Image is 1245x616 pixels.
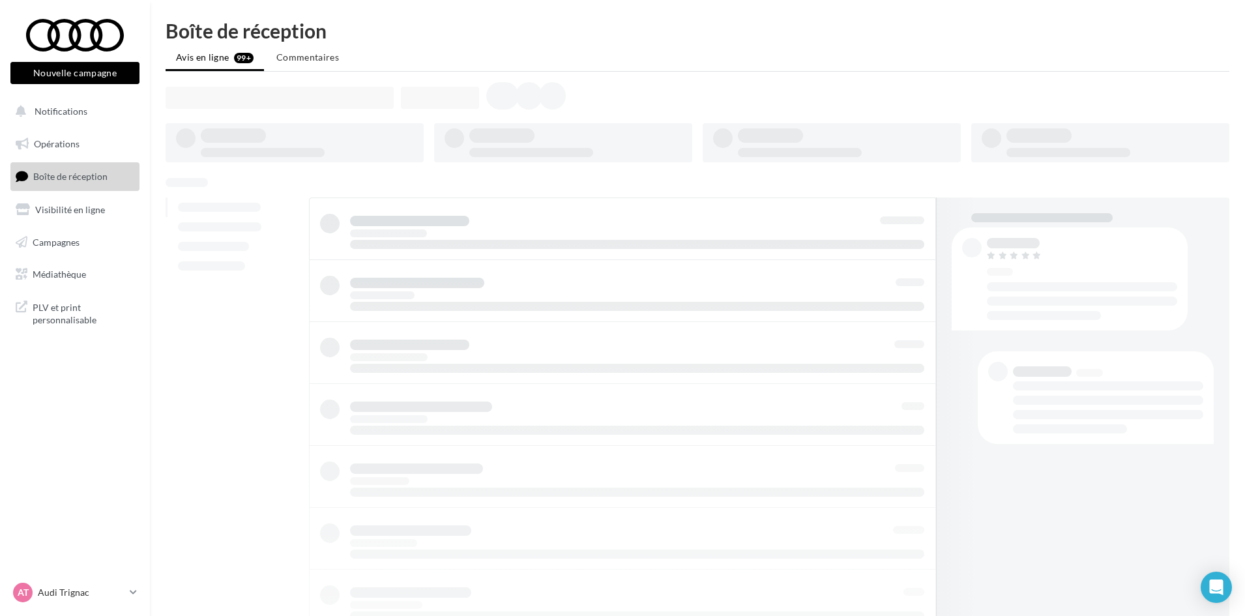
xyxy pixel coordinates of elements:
[35,204,105,215] span: Visibilité en ligne
[8,98,137,125] button: Notifications
[8,196,142,224] a: Visibilité en ligne
[33,269,86,280] span: Médiathèque
[1201,572,1232,603] div: Open Intercom Messenger
[8,162,142,190] a: Boîte de réception
[34,138,80,149] span: Opérations
[166,21,1229,40] div: Boîte de réception
[35,106,87,117] span: Notifications
[18,586,29,599] span: AT
[33,236,80,247] span: Campagnes
[8,229,142,256] a: Campagnes
[10,62,139,84] button: Nouvelle campagne
[276,51,339,63] span: Commentaires
[8,130,142,158] a: Opérations
[38,586,124,599] p: Audi Trignac
[8,293,142,332] a: PLV et print personnalisable
[10,580,139,605] a: AT Audi Trignac
[33,299,134,327] span: PLV et print personnalisable
[33,171,108,182] span: Boîte de réception
[8,261,142,288] a: Médiathèque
